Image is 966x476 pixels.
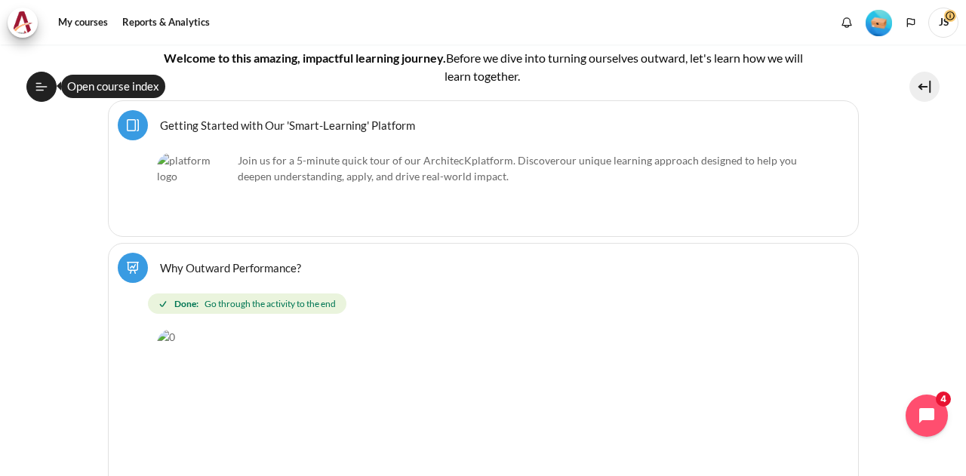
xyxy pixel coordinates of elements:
a: My courses [53,8,113,38]
span: . [238,154,797,183]
span: efore we dive into turning ourselves outward, let's learn how we will learn together. [445,51,803,83]
strong: Done: [174,297,198,311]
button: Languages [900,11,922,34]
img: Architeck [12,11,33,34]
a: Level #1 [860,8,898,36]
span: B [446,51,454,65]
p: Join us for a 5-minute quick tour of our ArchitecK platform. Discover [157,152,810,184]
a: Reports & Analytics [117,8,215,38]
div: Level #1 [866,8,892,36]
span: our unique learning approach designed to help you deepen understanding, apply, and drive real-wor... [238,154,797,183]
span: Go through the activity to the end [205,297,336,311]
img: Level #1 [866,10,892,36]
div: Show notification window with no new notifications [835,11,858,34]
div: Open course index [61,75,165,98]
a: Architeck Architeck [8,8,45,38]
img: platform logo [157,152,232,227]
a: Why Outward Performance? [160,260,301,275]
div: Completion requirements for Why Outward Performance? [148,290,825,318]
span: JS [928,8,958,38]
a: Getting Started with Our 'Smart-Learning' Platform [160,118,415,132]
h4: Welcome to this amazing, impactful learning journey. [156,49,811,85]
a: User menu [928,8,958,38]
